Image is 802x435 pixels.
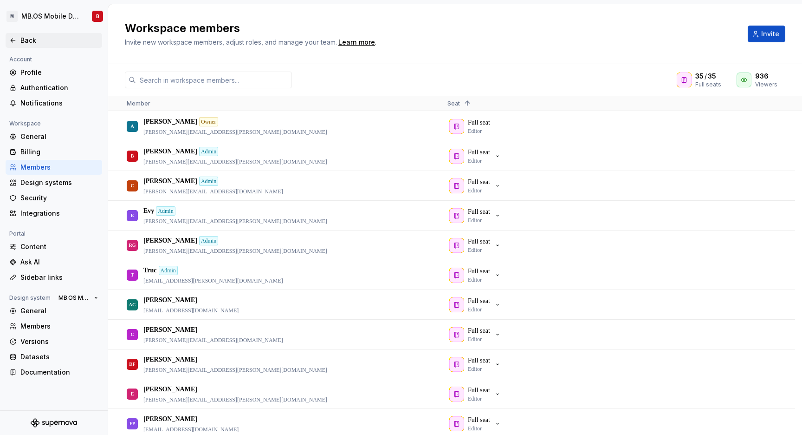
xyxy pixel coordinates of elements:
[6,11,18,22] div: M
[31,418,77,428] svg: Supernova Logo
[468,207,490,217] p: Full seat
[143,247,327,255] p: [PERSON_NAME][EMAIL_ADDRESS][PERSON_NAME][DOMAIN_NAME]
[96,13,99,20] div: B
[143,307,239,314] p: [EMAIL_ADDRESS][DOMAIN_NAME]
[6,334,102,349] a: Versions
[447,177,505,195] button: Full seatEditor
[2,6,106,26] button: MMB.OS Mobile Design SystemB
[6,175,102,190] a: Design systems
[143,217,327,225] p: [PERSON_NAME][EMAIL_ADDRESS][PERSON_NAME][DOMAIN_NAME]
[6,206,102,221] a: Integrations
[131,147,134,165] div: B
[20,68,98,77] div: Profile
[468,336,482,343] p: Editor
[58,294,91,302] span: MB.OS Mobile Design System
[143,415,197,424] p: [PERSON_NAME]
[129,296,136,314] div: AC
[20,147,98,157] div: Billing
[143,188,283,195] p: [PERSON_NAME][EMAIL_ADDRESS][DOMAIN_NAME]
[20,163,98,172] div: Members
[130,117,134,135] div: A
[6,292,54,303] div: Design system
[447,100,460,107] span: Seat
[20,178,98,187] div: Design systems
[447,236,505,255] button: Full seatEditor
[337,39,376,46] span: .
[20,193,98,203] div: Security
[6,129,102,144] a: General
[143,385,197,394] p: [PERSON_NAME]
[447,355,505,374] button: Full seatEditor
[468,267,490,276] p: Full seat
[20,368,98,377] div: Documentation
[6,65,102,80] a: Profile
[131,385,134,403] div: E
[20,322,98,331] div: Members
[6,239,102,254] a: Content
[143,296,197,305] p: [PERSON_NAME]
[6,365,102,380] a: Documentation
[468,297,490,306] p: Full seat
[6,145,102,159] a: Billing
[20,306,98,316] div: General
[695,72,725,81] div: /
[143,336,283,344] p: [PERSON_NAME][EMAIL_ADDRESS][DOMAIN_NAME]
[125,38,337,46] span: Invite new workspace members, adjust roles, and manage your team.
[468,217,482,224] p: Editor
[447,266,505,284] button: Full seatEditor
[468,157,482,165] p: Editor
[20,273,98,282] div: Sidebar links
[143,128,327,136] p: [PERSON_NAME][EMAIL_ADDRESS][PERSON_NAME][DOMAIN_NAME]
[20,352,98,362] div: Datasets
[199,147,218,156] div: Admin
[20,132,98,141] div: General
[136,72,292,88] input: Search in workspace members...
[468,187,482,194] p: Editor
[338,38,375,47] div: Learn more
[199,236,218,245] div: Admin
[6,319,102,334] a: Members
[20,36,98,45] div: Back
[143,426,239,433] p: [EMAIL_ADDRESS][DOMAIN_NAME]
[6,270,102,285] a: Sidebar links
[468,326,490,336] p: Full seat
[143,236,197,245] p: [PERSON_NAME]
[708,72,716,81] span: 35
[20,83,98,92] div: Authentication
[468,306,482,313] p: Editor
[143,355,197,364] p: [PERSON_NAME]
[6,191,102,205] a: Security
[468,237,490,246] p: Full seat
[130,177,134,195] div: C
[143,206,154,216] p: Evy
[143,366,327,374] p: [PERSON_NAME][EMAIL_ADDRESS][PERSON_NAME][DOMAIN_NAME]
[125,21,737,36] h2: Workspace members
[143,147,197,156] p: [PERSON_NAME]
[6,80,102,95] a: Authentication
[129,415,135,433] div: FP
[468,415,490,425] p: Full seat
[468,148,490,157] p: Full seat
[447,206,505,225] button: Full seatEditor
[6,33,102,48] a: Back
[748,26,785,42] button: Invite
[20,337,98,346] div: Versions
[143,396,327,403] p: [PERSON_NAME][EMAIL_ADDRESS][PERSON_NAME][DOMAIN_NAME]
[20,257,98,267] div: Ask AI
[468,365,482,373] p: Editor
[761,29,779,39] span: Invite
[695,81,725,88] div: Full seats
[6,228,29,239] div: Portal
[20,99,98,108] div: Notifications
[131,266,134,284] div: T
[695,72,704,81] span: 35
[156,206,175,216] div: Admin
[6,118,45,129] div: Workspace
[6,255,102,270] a: Ask AI
[143,325,197,335] p: [PERSON_NAME]
[20,209,98,218] div: Integrations
[447,147,505,165] button: Full seatEditor
[468,356,490,365] p: Full seat
[127,100,150,107] span: Member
